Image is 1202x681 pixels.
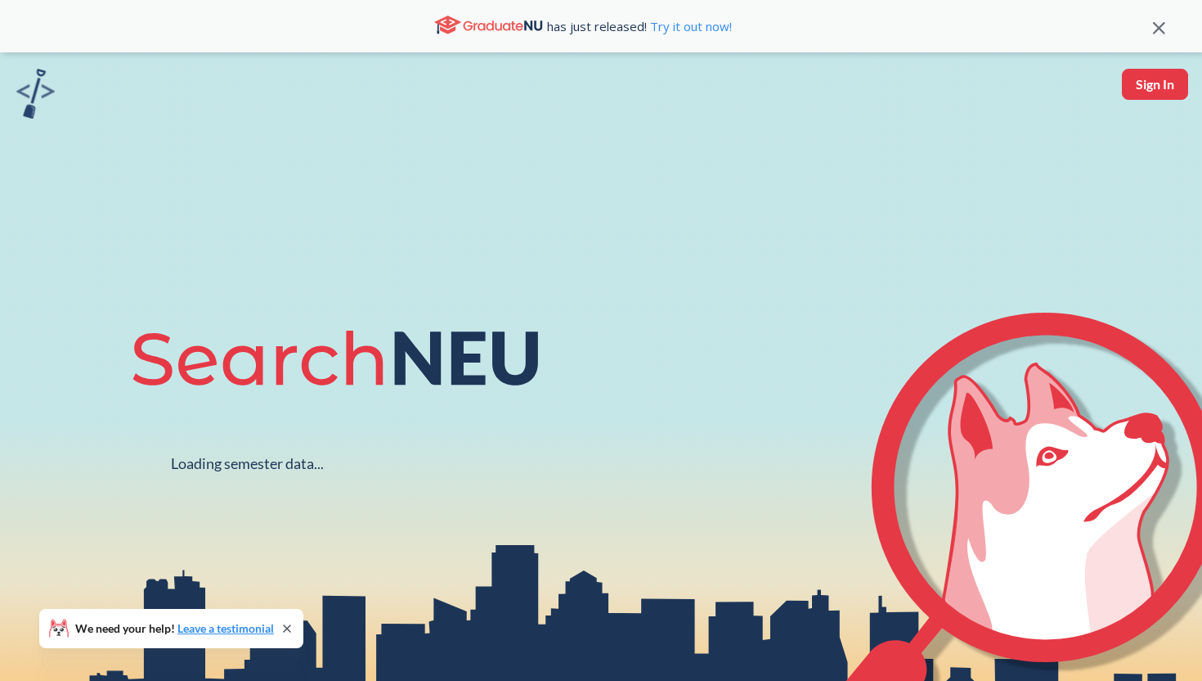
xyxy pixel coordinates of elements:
[647,18,732,34] a: Try it out now!
[177,621,274,635] a: Leave a testimonial
[171,454,324,473] div: Loading semester data...
[16,69,55,124] a: sandbox logo
[16,69,55,119] img: sandbox logo
[547,17,732,35] span: has just released!
[1122,69,1188,100] button: Sign In
[75,623,274,634] span: We need your help!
